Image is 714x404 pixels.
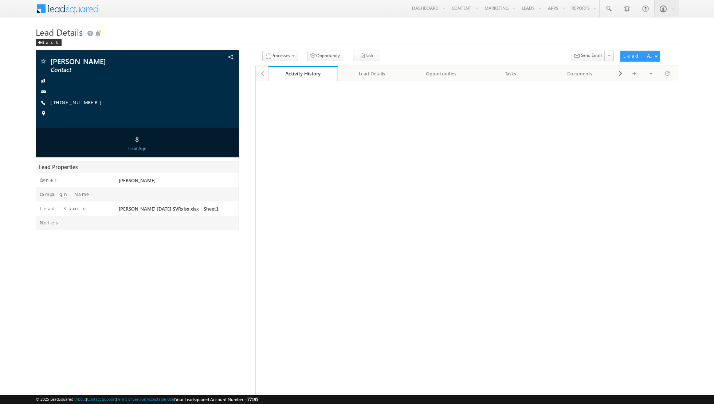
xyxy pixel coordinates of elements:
[87,397,116,401] a: Contact Support
[50,99,105,106] span: [PHONE_NUMBER]
[40,219,61,226] label: Notes
[268,66,338,81] a: Activity History
[338,66,407,81] a: Lead Details
[117,397,145,401] a: Terms of Service
[75,397,86,401] a: About
[476,66,545,81] a: Tasks
[50,66,178,74] span: Contact
[119,177,156,183] span: [PERSON_NAME]
[50,58,178,65] span: [PERSON_NAME]
[39,163,78,170] span: Lead Properties
[117,205,239,215] div: [PERSON_NAME] [DATE] SVRxlsx.xlsx - Sheet1
[546,66,615,81] a: Documents
[413,69,470,78] div: Opportunities
[36,26,83,38] span: Lead Details
[38,145,237,152] div: Lead Age
[36,39,62,46] div: Back
[40,177,57,183] label: Owner
[274,70,332,77] div: Activity History
[262,51,298,61] button: Processes
[40,191,91,197] label: Campaign Name
[353,51,380,61] button: Task
[620,51,660,62] button: Lead Actions
[581,52,602,59] span: Send Email
[271,53,290,58] span: Processes
[36,39,65,45] a: Back
[146,397,174,401] a: Acceptable Use
[571,51,605,61] button: Send Email
[623,52,654,59] div: Lead Actions
[40,205,87,212] label: Lead Source
[344,69,400,78] div: Lead Details
[482,69,539,78] div: Tasks
[36,396,258,403] span: © 2025 LeadSquared | | | | |
[407,66,476,81] a: Opportunities
[307,51,343,61] button: Opportunity
[247,397,258,402] span: 77195
[38,132,237,145] div: 8
[175,397,258,402] span: Your Leadsquared Account Number is
[552,69,608,78] div: Documents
